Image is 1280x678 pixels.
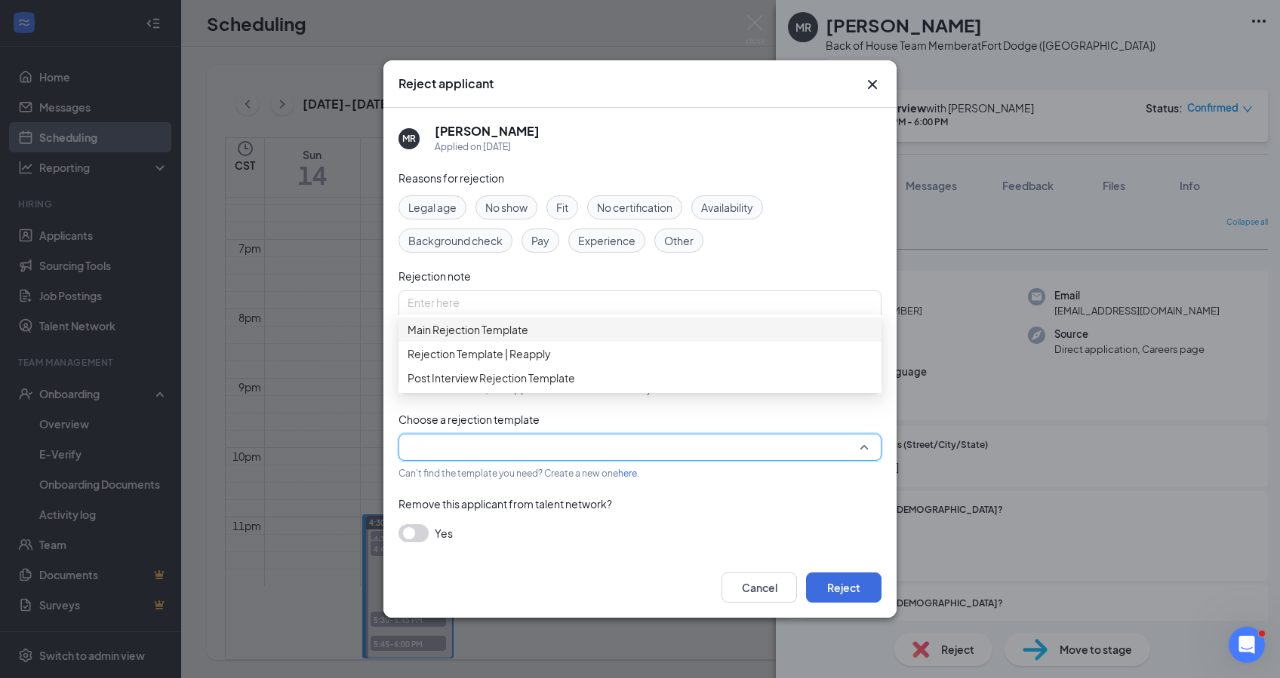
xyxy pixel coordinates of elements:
[578,232,635,249] span: Experience
[556,199,568,216] span: Fit
[863,75,882,94] svg: Cross
[408,199,457,216] span: Legal age
[435,140,540,155] div: Applied on [DATE]
[435,123,540,140] h5: [PERSON_NAME]
[408,321,528,338] span: Main Rejection Template
[701,199,753,216] span: Availability
[664,232,694,249] span: Other
[618,468,637,479] a: here
[1229,627,1265,663] iframe: Intercom live chat
[398,75,494,92] h3: Reject applicant
[398,171,504,185] span: Reasons for rejection
[408,345,551,362] span: Rejection Template | Reapply
[806,572,882,603] button: Reject
[435,524,453,542] span: Yes
[408,232,503,249] span: Background check
[398,468,639,479] span: Can't find the template you need? Create a new one .
[863,75,882,94] button: Close
[398,269,471,283] span: Rejection note
[402,132,416,145] div: MR
[408,370,575,386] span: Post Interview Rejection Template
[722,572,797,603] button: Cancel
[597,199,672,216] span: No certification
[485,199,528,216] span: No show
[531,232,549,249] span: Pay
[398,497,612,511] span: Remove this applicant from talent network?
[398,413,540,426] span: Choose a rejection template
